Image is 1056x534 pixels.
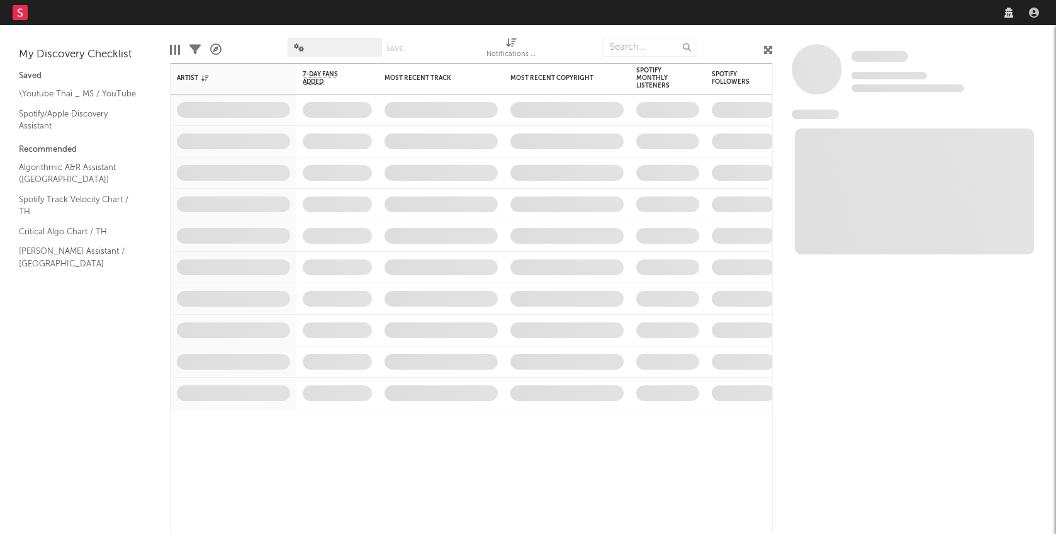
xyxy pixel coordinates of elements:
a: Spotify/Apple Discovery Assistant [19,107,138,133]
div: Spotify Monthly Listeners [636,67,680,89]
div: Recommended [19,142,151,157]
div: Most Recent Copyright [510,74,605,82]
div: Saved [19,69,151,84]
a: Some Artist [851,50,908,63]
a: [PERSON_NAME] Assistant / [GEOGRAPHIC_DATA] [19,244,138,270]
button: Save [386,45,403,52]
div: Filters [189,31,201,68]
a: \Youtube Thai _ MS / YouTube [19,87,138,101]
span: 0 fans last week [851,84,964,92]
a: Algorithmic A&R Assistant ([GEOGRAPHIC_DATA]) [19,161,138,186]
span: Tracking Since: [DATE] [851,72,927,79]
input: Search... [603,38,697,57]
div: Spotify Followers [712,71,756,86]
a: Spotify Track Velocity Chart / TH [19,193,138,219]
span: News Feed [792,110,839,119]
div: My Discovery Checklist [19,47,151,62]
a: Critical Algo Chart / TH [19,225,138,239]
div: Notifications (Artist) [486,31,537,68]
div: Most Recent Track [385,74,479,82]
div: Edit Columns [170,31,180,68]
div: A&R Pipeline [210,31,222,68]
div: Notifications (Artist) [486,47,537,62]
div: Artist [177,74,271,82]
span: 7-Day Fans Added [303,71,353,86]
span: Some Artist [851,51,908,62]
